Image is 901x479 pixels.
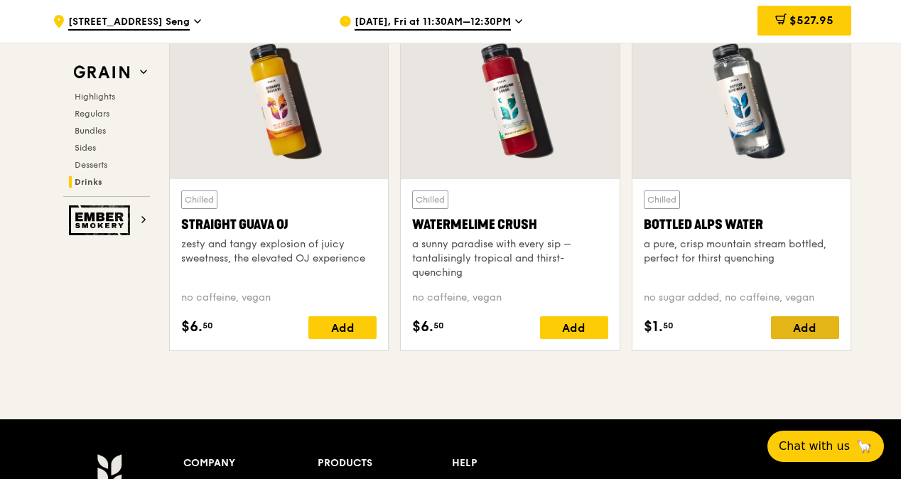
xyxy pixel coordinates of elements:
button: Chat with us🦙 [767,431,884,462]
span: Sides [75,143,96,153]
span: $6. [181,316,203,338]
div: a pure, crisp mountain stream bottled, perfect for thirst quenching [644,237,839,266]
span: Chat with us [779,438,850,455]
div: Company [183,453,318,473]
span: Bundles [75,126,106,136]
span: [DATE], Fri at 11:30AM–12:30PM [355,15,511,31]
span: 50 [203,320,213,331]
div: Add [308,316,377,339]
div: Chilled [644,190,680,209]
span: [STREET_ADDRESS] Seng [68,15,190,31]
div: zesty and tangy explosion of juicy sweetness, the elevated OJ experience [181,237,377,266]
div: Chilled [181,190,217,209]
div: Straight Guava OJ [181,215,377,235]
span: Regulars [75,109,109,119]
div: no caffeine, vegan [412,291,608,305]
div: a sunny paradise with every sip – tantalisingly tropical and thirst-quenching [412,237,608,280]
span: $1. [644,316,663,338]
div: Add [771,316,839,339]
span: Highlights [75,92,115,102]
span: $6. [412,316,433,338]
span: 🦙 [856,438,873,455]
div: Help [452,453,586,473]
div: Products [318,453,452,473]
div: no sugar added, no caffeine, vegan [644,291,839,305]
span: 50 [663,320,674,331]
span: Desserts [75,160,107,170]
img: Ember Smokery web logo [69,205,134,235]
img: Grain web logo [69,60,134,85]
div: Chilled [412,190,448,209]
div: Add [540,316,608,339]
div: Watermelime Crush [412,215,608,235]
span: $527.95 [789,14,833,27]
span: 50 [433,320,444,331]
div: no caffeine, vegan [181,291,377,305]
span: Drinks [75,177,102,187]
div: Bottled Alps Water [644,215,839,235]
